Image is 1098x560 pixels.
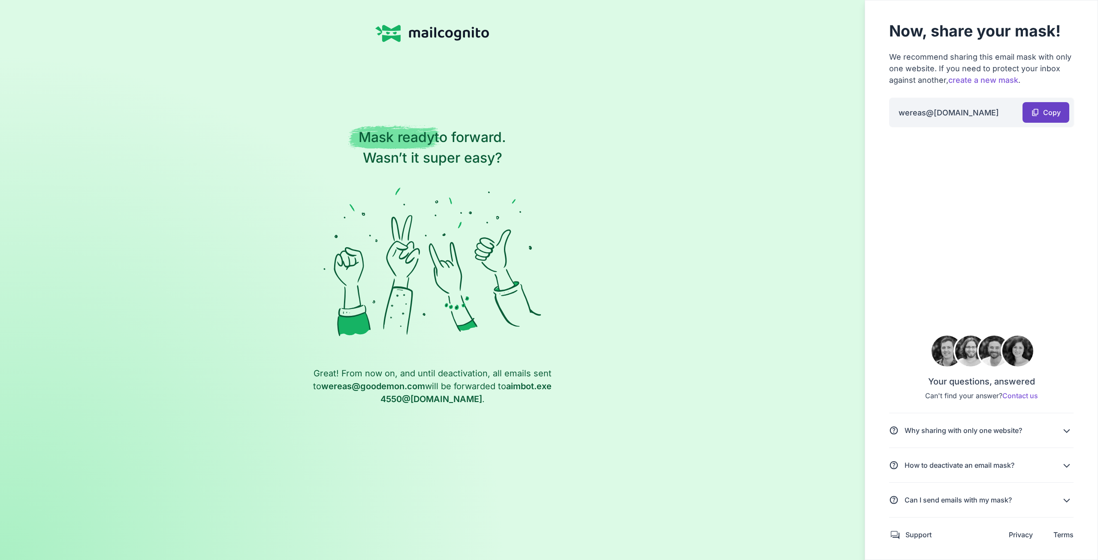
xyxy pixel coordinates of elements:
[948,76,1018,85] a: create a new mask
[321,381,425,391] span: werea .com
[380,381,552,404] span: @[DOMAIN_NAME]
[899,108,926,117] span: wereas
[925,390,1038,401] div: Can't find your answer?
[889,19,1074,42] h1: Now, share your mask!
[905,495,1012,505] div: Can I send emails with my mask?
[380,381,552,404] span: aimbot.exe4550
[347,381,404,391] span: s@goodemon
[348,124,441,149] span: Mask ready
[312,367,552,406] div: Great! From now on, and until deactivation, all emails sent to will be forwarded to .
[925,375,1038,388] div: Your questions, answered
[1002,391,1038,400] a: Contact us
[1043,109,1061,115] span: Copy
[1023,102,1069,123] a: content_copy Copy
[905,530,932,539] a: Support
[1009,530,1033,540] a: Privacy
[905,425,1022,436] div: Why sharing with only one website?
[1053,530,1074,540] a: Terms
[359,122,506,168] div: to forward. Wasn’t it super easy?
[899,108,999,117] span: @[DOMAIN_NAME]
[889,51,1074,86] div: We recommend sharing this email mask with only one website. If you need to protect your inbox aga...
[905,460,1014,470] div: How to deactivate an email mask?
